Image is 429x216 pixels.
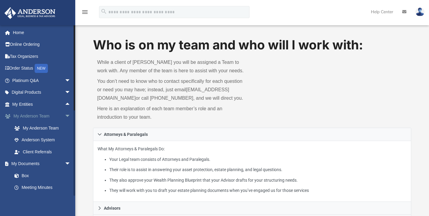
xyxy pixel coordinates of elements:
span: Advisors [104,206,120,210]
li: Their role is to assist in answering your asset protection, estate planning, and legal questions. [109,166,407,174]
span: arrow_drop_down [65,74,77,87]
img: User Pic [415,8,424,16]
a: Forms Library [8,193,74,205]
p: What My Attorneys & Paralegals Do: [98,145,407,194]
div: Attorneys & Paralegals [93,141,412,202]
a: menu [81,11,89,16]
a: My Documentsarrow_drop_down [4,158,77,170]
a: Home [4,27,80,39]
a: My Anderson Team [8,122,77,134]
span: arrow_drop_up [65,98,77,111]
a: Meeting Minutes [8,182,77,194]
p: While a client of [PERSON_NAME] you will be assigned a Team to work with. Any member of the team ... [97,58,248,75]
i: menu [81,8,89,16]
li: They also approve your Wealth Planning Blueprint that your Advisor drafts for your structuring ne... [109,177,407,184]
a: Advisors [93,202,412,215]
p: Here is an explanation of each team member’s role and an introduction to your team. [97,105,248,121]
a: My Entitiesarrow_drop_up [4,98,80,110]
span: arrow_drop_down [65,158,77,170]
h1: Who is on my team and who will I work with: [93,36,412,54]
a: [EMAIL_ADDRESS][DOMAIN_NAME] [97,87,229,101]
a: Digital Productsarrow_drop_down [4,86,80,99]
a: Client Referrals [8,146,80,158]
span: arrow_drop_down [65,110,77,123]
li: Your Legal team consists of Attorneys and Paralegals. [109,156,407,163]
div: NEW [35,64,48,73]
a: Box [8,170,74,182]
a: Anderson System [8,134,80,146]
li: They will work with you to draft your estate planning documents when you’ve engaged us for those ... [109,187,407,194]
a: Order StatusNEW [4,62,80,75]
span: arrow_drop_down [65,86,77,99]
span: Attorneys & Paralegals [104,132,148,136]
a: My Anderson Teamarrow_drop_down [4,110,80,122]
i: search [101,8,107,15]
a: Platinum Q&Aarrow_drop_down [4,74,80,86]
a: Online Ordering [4,39,80,51]
p: You don’t need to know who to contact specifically for each question or need you may have; instea... [97,77,248,102]
a: Attorneys & Paralegals [93,128,412,141]
a: Tax Organizers [4,50,80,62]
img: Anderson Advisors Platinum Portal [3,7,57,19]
